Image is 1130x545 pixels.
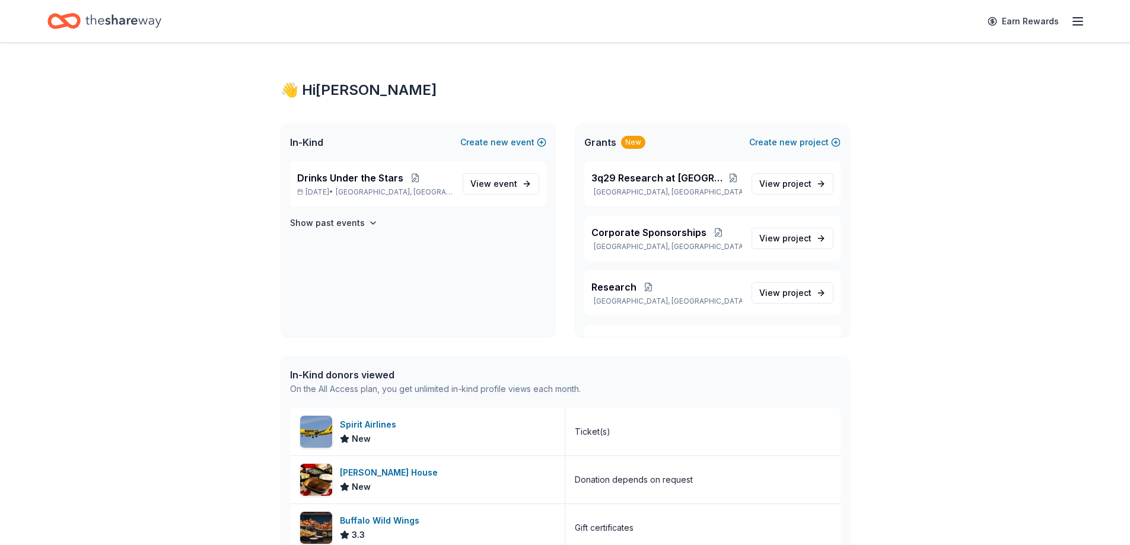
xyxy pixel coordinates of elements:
[749,135,841,149] button: Createnewproject
[340,417,401,432] div: Spirit Airlines
[290,382,581,396] div: On the All Access plan, you get unlimited in-kind profile views each month.
[591,225,706,240] span: Corporate Sponsorships
[752,173,833,195] a: View project
[759,231,811,246] span: View
[340,514,424,528] div: Buffalo Wild Wings
[297,171,403,185] span: Drinks Under the Stars
[584,135,616,149] span: Grants
[981,11,1066,32] a: Earn Rewards
[300,464,332,496] img: Image for Ruth's Chris Steak House
[782,233,811,243] span: project
[281,81,850,100] div: 👋 Hi [PERSON_NAME]
[352,432,371,446] span: New
[591,171,725,185] span: 3q29 Research at [GEOGRAPHIC_DATA]
[575,425,610,439] div: Ticket(s)
[336,187,453,197] span: [GEOGRAPHIC_DATA], [GEOGRAPHIC_DATA]
[591,280,636,294] span: Research
[591,334,657,349] span: Virtual Events
[591,187,742,197] p: [GEOGRAPHIC_DATA], [GEOGRAPHIC_DATA]
[759,286,811,300] span: View
[752,282,833,304] a: View project
[782,179,811,189] span: project
[752,228,833,249] a: View project
[782,288,811,298] span: project
[290,368,581,382] div: In-Kind donors viewed
[575,521,634,535] div: Gift certificates
[300,512,332,544] img: Image for Buffalo Wild Wings
[47,7,161,35] a: Home
[591,242,742,251] p: [GEOGRAPHIC_DATA], [GEOGRAPHIC_DATA]
[463,173,539,195] a: View event
[621,136,645,149] div: New
[591,297,742,306] p: [GEOGRAPHIC_DATA], [GEOGRAPHIC_DATA]
[340,466,443,480] div: [PERSON_NAME] House
[491,135,508,149] span: new
[779,135,797,149] span: new
[460,135,546,149] button: Createnewevent
[352,528,365,542] span: 3.3
[759,177,811,191] span: View
[300,416,332,448] img: Image for Spirit Airlines
[290,216,378,230] button: Show past events
[297,187,453,197] p: [DATE] •
[494,179,517,189] span: event
[290,216,365,230] h4: Show past events
[352,480,371,494] span: New
[290,135,323,149] span: In-Kind
[470,177,517,191] span: View
[575,473,693,487] div: Donation depends on request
